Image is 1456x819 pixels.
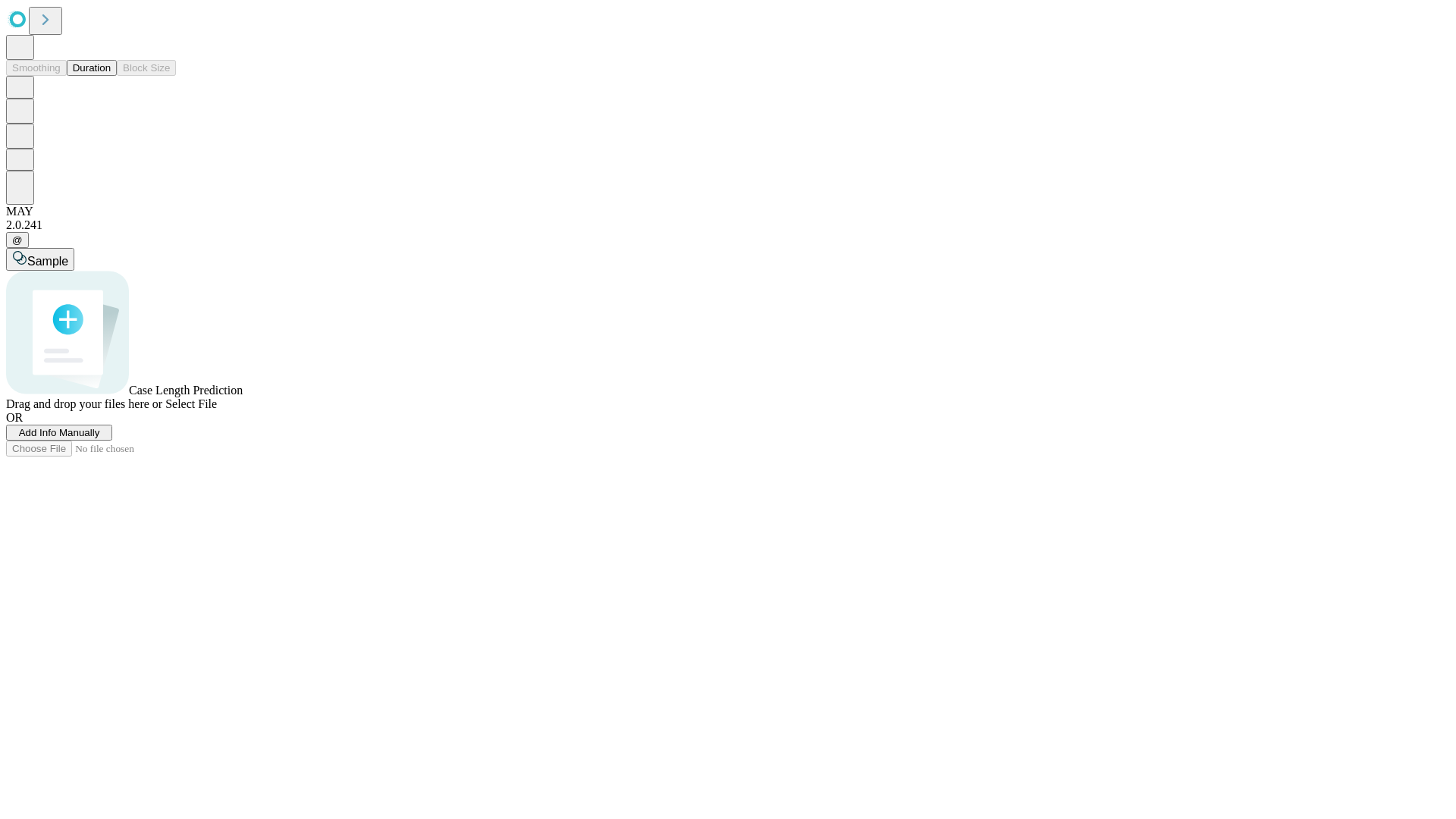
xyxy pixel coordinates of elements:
[6,205,1450,218] div: MAY
[27,255,68,268] span: Sample
[6,232,29,248] button: @
[117,60,176,76] button: Block Size
[129,384,243,397] span: Case Length Prediction
[67,60,117,76] button: Duration
[6,218,1450,232] div: 2.0.241
[6,397,162,410] span: Drag and drop your files here or
[6,60,67,76] button: Smoothing
[6,248,74,271] button: Sample
[12,234,23,246] span: @
[6,425,112,441] button: Add Info Manually
[6,411,23,424] span: OR
[19,427,100,438] span: Add Info Manually
[165,397,217,410] span: Select File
